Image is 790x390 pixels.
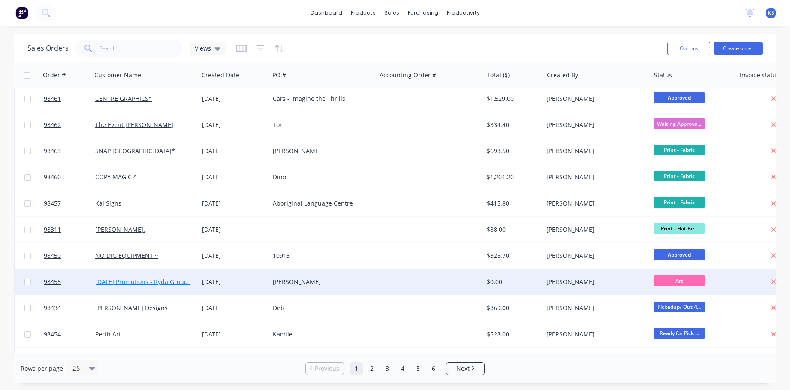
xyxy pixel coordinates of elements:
div: [DATE] [202,278,266,286]
h1: Sales Orders [27,44,69,52]
div: [PERSON_NAME] [546,251,642,260]
span: Print - Flat Be... [654,223,705,234]
a: dashboard [306,6,347,19]
input: Search... [100,40,183,57]
button: Create order [714,42,763,55]
span: 98311 [44,225,61,234]
a: 98460 [44,164,95,190]
div: Cars - Imagine the Thrills [273,94,368,103]
a: 98463 [44,138,95,164]
div: [DATE] [202,225,266,234]
div: [PERSON_NAME] [273,278,368,286]
div: [DATE] [202,121,266,129]
a: 98454 [44,321,95,347]
span: 98434 [44,304,61,312]
span: 98463 [44,147,61,155]
span: 98462 [44,121,61,129]
a: 98434 [44,295,95,321]
div: $1,201.20 [487,173,537,181]
a: COPY MAGIC ^ [95,173,137,181]
div: purchasing [404,6,443,19]
div: Order # [43,71,66,79]
span: Print - Fabric [654,171,705,181]
div: Dino [273,173,368,181]
div: [PERSON_NAME] [546,173,642,181]
span: Previous [315,364,339,373]
span: 98455 [44,278,61,286]
span: Art [654,275,705,286]
div: [DATE] [202,330,266,339]
div: PO # [272,71,286,79]
div: [PERSON_NAME] [546,330,642,339]
div: [DATE] [202,304,266,312]
div: Kamile [273,330,368,339]
div: [PERSON_NAME] [546,121,642,129]
div: Created Date [202,71,239,79]
span: 98461 [44,94,61,103]
div: [DATE] [202,251,266,260]
div: [PERSON_NAME] [546,94,642,103]
a: 98455 [44,269,95,295]
a: 98457 [44,190,95,216]
span: 98457 [44,199,61,208]
span: Rows per page [21,364,63,373]
div: Aboriginal Language Centre [273,199,368,208]
a: The Event [PERSON_NAME] [95,121,173,129]
div: [DATE] [202,94,266,103]
a: Next page [446,364,484,373]
div: sales [380,6,404,19]
a: Perth Art [95,330,121,338]
div: $415.80 [487,199,537,208]
a: [PERSON_NAME] Designs [95,304,168,312]
div: $88.00 [487,225,537,234]
ul: Pagination [302,362,488,375]
span: 98460 [44,173,61,181]
span: Approved [654,92,705,103]
div: $326.70 [487,251,537,260]
a: Page 5 [412,362,425,375]
span: Pickedup/ Out 4... [654,302,705,312]
div: Total ($) [487,71,510,79]
div: Created By [547,71,578,79]
span: 98450 [44,251,61,260]
span: Views [195,44,211,53]
button: Options [667,42,710,55]
span: Approved [654,249,705,260]
a: Page 3 [381,362,394,375]
a: Kal Signs [95,199,121,207]
div: Customer Name [94,71,141,79]
div: $334.40 [487,121,537,129]
div: [PERSON_NAME] [546,278,642,286]
span: Waiting Approva... [654,118,705,129]
div: [DATE] [202,173,266,181]
div: Deb [273,304,368,312]
div: [PERSON_NAME] [546,225,642,234]
div: [PERSON_NAME] [546,304,642,312]
a: 98435 [44,348,95,373]
div: $869.00 [487,304,537,312]
div: Status [654,71,672,79]
div: $698.50 [487,147,537,155]
div: [DATE] [202,147,266,155]
a: Page 2 [365,362,378,375]
a: [DATE] Promotions - Ryda Group Pty Ltd * [95,278,214,286]
a: Page 6 [427,362,440,375]
a: 98311 [44,217,95,242]
a: Previous page [306,364,344,373]
div: Tori [273,121,368,129]
a: 98461 [44,86,95,112]
div: products [347,6,380,19]
a: 98450 [44,243,95,269]
a: Page 1 is your current page [350,362,363,375]
span: Print - Fabric [654,197,705,208]
span: KS [768,9,774,17]
div: Accounting Order # [380,71,436,79]
div: productivity [443,6,484,19]
div: 10913 [273,251,368,260]
span: Ready for Pick ... [654,328,705,339]
div: [PERSON_NAME] [546,147,642,155]
div: Invoice status [740,71,779,79]
span: 98454 [44,330,61,339]
span: Print - Fabric [654,145,705,155]
a: [PERSON_NAME]. [95,225,145,233]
